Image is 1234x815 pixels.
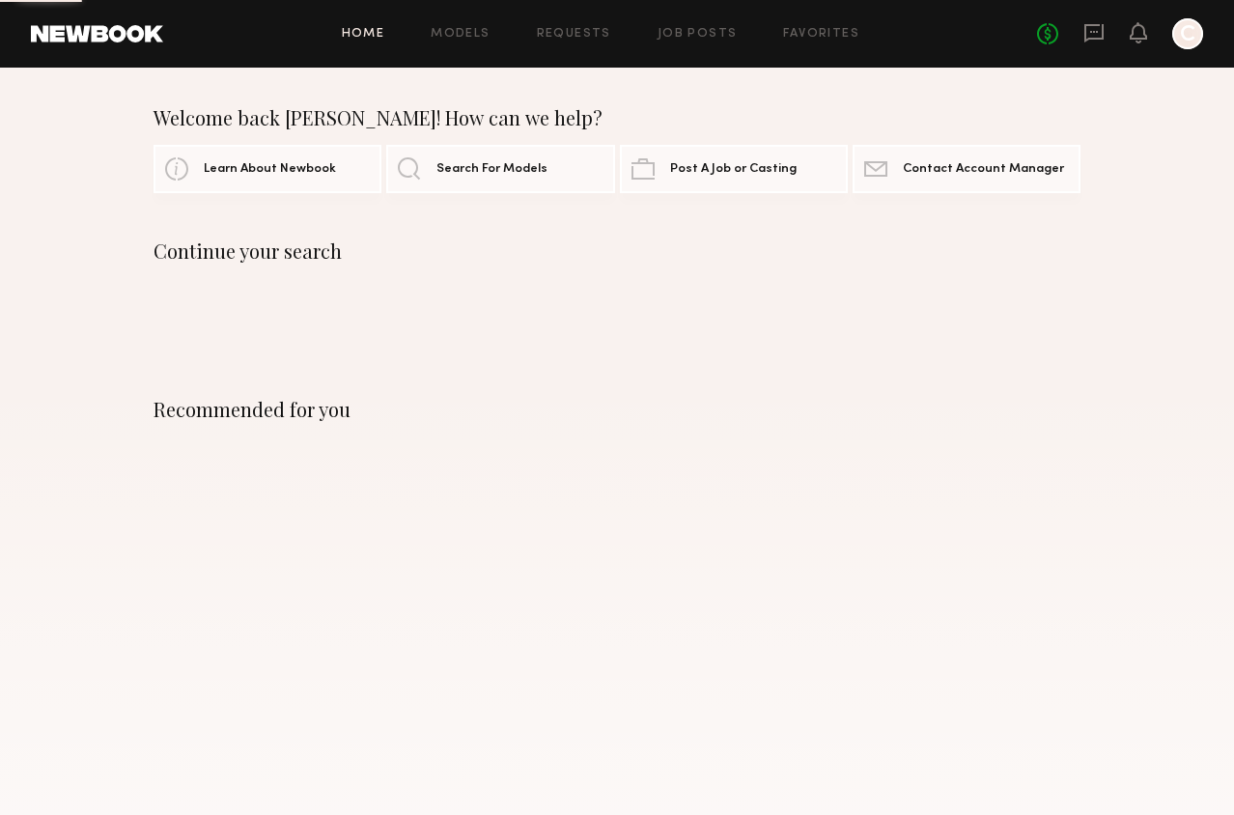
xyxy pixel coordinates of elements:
a: Favorites [783,28,859,41]
a: C [1172,18,1203,49]
div: Welcome back [PERSON_NAME]! How can we help? [154,106,1080,129]
a: Home [342,28,385,41]
div: Continue your search [154,239,1080,263]
a: Search For Models [386,145,614,193]
a: Learn About Newbook [154,145,381,193]
div: Recommended for you [154,398,1080,421]
a: Requests [537,28,611,41]
span: Learn About Newbook [204,163,336,176]
span: Post A Job or Casting [670,163,797,176]
span: Search For Models [436,163,547,176]
span: Contact Account Manager [903,163,1064,176]
a: Models [431,28,490,41]
a: Job Posts [658,28,738,41]
a: Post A Job or Casting [620,145,848,193]
a: Contact Account Manager [853,145,1080,193]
